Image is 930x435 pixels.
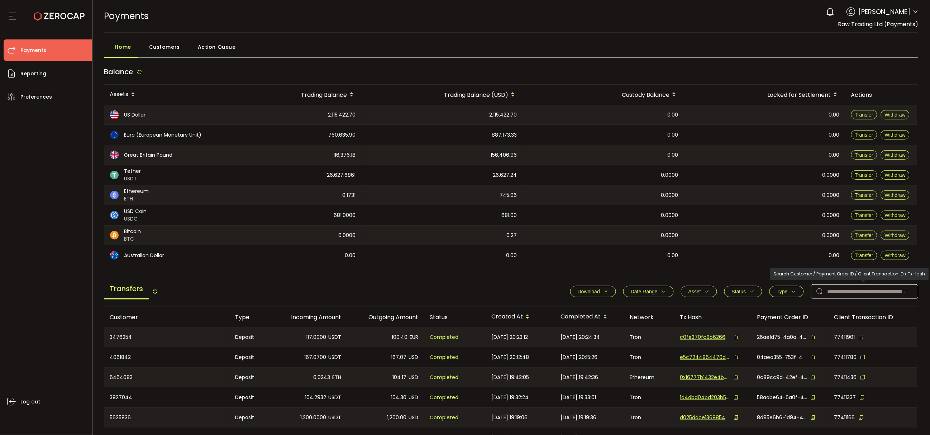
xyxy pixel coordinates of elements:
[329,131,356,139] span: 760,635.90
[851,251,878,260] button: Transfer
[732,289,746,294] span: Status
[885,252,906,258] span: Withdraw
[104,408,230,427] div: 5625936
[757,334,807,341] span: 26ae1d75-4a0a-451f-b4b2-470250d9fcb7
[301,413,326,422] span: 1,200.0000
[834,394,856,401] span: 77411337
[124,188,149,195] span: Ethereum
[347,313,424,321] div: Outgoing Amount
[561,353,598,361] span: [DATE] 20:15:26
[668,151,678,159] span: 0.00
[104,327,230,347] div: 3476254
[230,313,270,321] div: Type
[110,151,119,159] img: gbp_portfolio.svg
[343,191,356,199] span: 0.1731
[507,231,517,240] span: 0.27
[885,192,906,198] span: Withdraw
[885,232,906,238] span: Withdraw
[230,408,270,427] div: Deposit
[230,327,270,347] div: Deposit
[391,393,407,402] span: 104.30
[20,92,52,102] span: Preferences
[305,353,326,361] span: 167.0700
[424,313,486,321] div: Status
[333,373,342,382] span: ETH
[306,333,326,341] span: 117.0000
[314,373,330,382] span: 0.0243
[104,368,230,387] div: 6464083
[881,150,910,160] button: Withdraw
[885,172,906,178] span: Withdraw
[855,132,874,138] span: Transfer
[230,368,270,387] div: Deposit
[885,112,906,118] span: Withdraw
[20,397,40,407] span: Log out
[851,170,878,180] button: Transfer
[334,151,356,159] span: 116,376.18
[885,152,906,158] span: Withdraw
[688,289,701,294] span: Asset
[855,192,874,198] span: Transfer
[855,212,874,218] span: Transfer
[110,231,119,240] img: btc_portfolio.svg
[124,175,141,183] span: USDT
[624,347,674,367] div: Tron
[881,110,910,119] button: Withdraw
[110,191,119,199] img: eth_portfolio.svg
[391,353,407,361] span: 167.07
[681,286,717,297] button: Asset
[834,334,855,341] span: 77411901
[502,211,517,219] span: 681.00
[124,235,141,243] span: BTC
[855,152,874,158] span: Transfer
[430,353,459,361] span: Completed
[492,413,528,422] span: [DATE] 19:19:06
[523,89,684,101] div: Custody Balance
[387,413,407,422] span: 1,200.00
[623,286,674,297] button: Date Range
[104,313,230,321] div: Customer
[124,167,141,175] span: Tether
[492,373,529,382] span: [DATE] 19:42:05
[328,111,356,119] span: 2,115,422.70
[829,313,917,321] div: Client Transaction ID
[668,131,678,139] span: 0.00
[624,408,674,427] div: Tron
[124,228,141,235] span: Bitcoin
[492,393,529,402] span: [DATE] 19:32:24
[855,112,874,118] span: Transfer
[829,111,840,119] span: 0.00
[834,374,857,381] span: 77411436
[561,373,598,382] span: [DATE] 19:42:36
[430,393,459,402] span: Completed
[770,268,929,280] div: Search Customer / Payment Order ID / Client Transaction ID / Tx Hash
[493,171,517,179] span: 26,627.24
[855,172,874,178] span: Transfer
[661,231,678,240] span: 0.0000
[881,211,910,220] button: Withdraw
[881,190,910,200] button: Withdraw
[104,347,230,367] div: 4061842
[392,333,408,341] span: 100.40
[329,333,342,341] span: USDT
[724,286,762,297] button: Status
[561,413,597,422] span: [DATE] 19:19:36
[124,195,149,203] span: ETH
[855,232,874,238] span: Transfer
[680,354,730,361] span: e5c7244864470d5c6fada859e9c4ee60fec0d6fee272afbb61d8503a26ba7420
[410,333,419,341] span: EUR
[885,132,906,138] span: Withdraw
[104,387,230,407] div: 3927044
[834,354,857,361] span: 77411780
[757,414,807,421] span: 8d95e6b6-1d94-4bb1-a06e-59081ccff1cf
[661,171,678,179] span: 0.0000
[769,286,804,297] button: Type
[149,40,180,54] span: Customers
[334,211,356,219] span: 681.0000
[329,413,342,422] span: USDT
[230,387,270,407] div: Deposit
[110,211,119,219] img: usdc_portfolio.svg
[894,401,930,435] iframe: Chat Widget
[500,191,517,199] span: 745.06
